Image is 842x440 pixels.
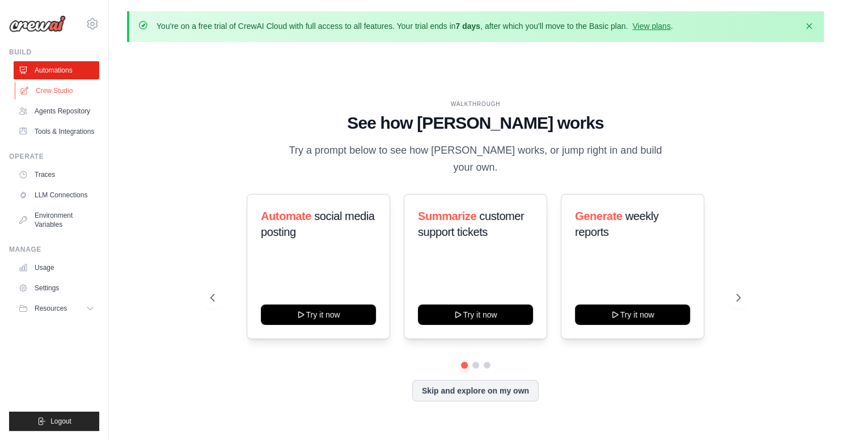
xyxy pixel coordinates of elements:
a: Environment Variables [14,206,99,234]
a: Settings [14,279,99,297]
p: Try a prompt below to see how [PERSON_NAME] works, or jump right in and build your own. [285,142,666,176]
button: Try it now [575,304,690,325]
a: Usage [14,259,99,277]
button: Try it now [418,304,533,325]
span: Generate [575,210,623,222]
button: Resources [14,299,99,318]
span: Resources [35,304,67,313]
strong: 7 days [455,22,480,31]
div: WALKTHROUGH [210,100,741,108]
div: Build [9,48,99,57]
a: LLM Connections [14,186,99,204]
span: customer support tickets [418,210,524,238]
div: Manage [9,245,99,254]
a: Traces [14,166,99,184]
button: Skip and explore on my own [412,380,539,401]
span: Automate [261,210,311,222]
span: Summarize [418,210,476,222]
a: Automations [14,61,99,79]
h1: See how [PERSON_NAME] works [210,113,741,133]
span: social media posting [261,210,375,238]
a: Agents Repository [14,102,99,120]
p: You're on a free trial of CrewAI Cloud with full access to all features. Your trial ends in , aft... [156,20,673,32]
a: Crew Studio [15,82,100,100]
button: Try it now [261,304,376,325]
a: Tools & Integrations [14,122,99,141]
button: Logout [9,412,99,431]
div: Operate [9,152,99,161]
span: weekly reports [575,210,658,238]
span: Logout [50,417,71,426]
img: Logo [9,15,66,32]
a: View plans [632,22,670,31]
